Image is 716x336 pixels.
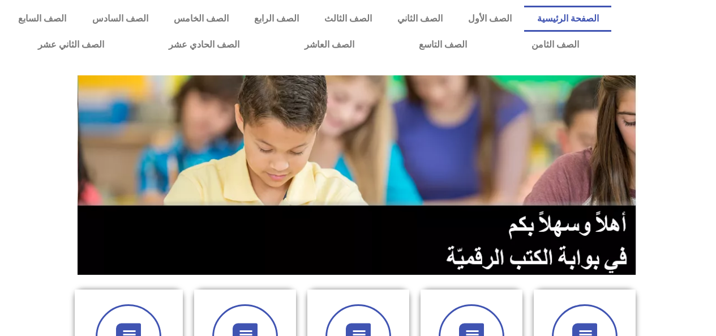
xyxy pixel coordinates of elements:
a: الصف الحادي عشر [136,32,272,58]
a: الصف الرابع [241,6,311,32]
a: الصف التاسع [387,32,499,58]
a: الصفحة الرئيسية [524,6,611,32]
a: الصف الثاني عشر [6,32,136,58]
a: الصف الثالث [311,6,384,32]
a: الصف السابع [6,6,79,32]
a: الصف الأول [455,6,524,32]
a: الصف السادس [79,6,161,32]
a: الصف الثاني [384,6,455,32]
a: الصف الثامن [499,32,611,58]
a: الصف الخامس [161,6,241,32]
a: الصف العاشر [272,32,387,58]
